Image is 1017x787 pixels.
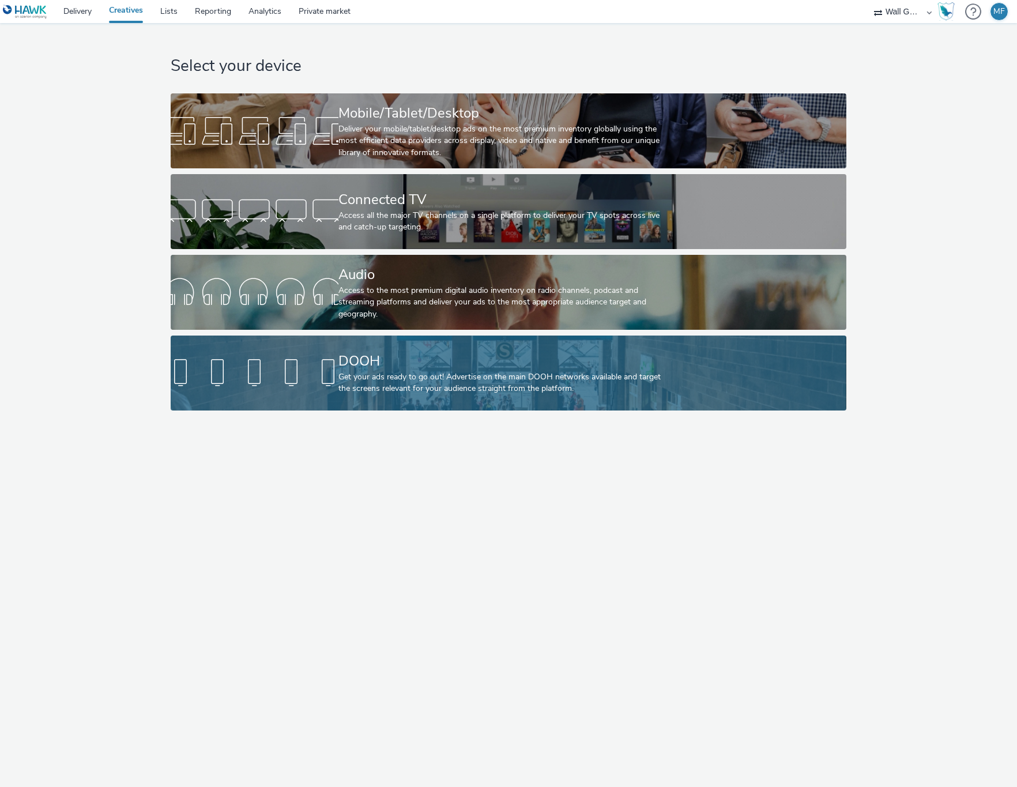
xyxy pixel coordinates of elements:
[338,103,674,123] div: Mobile/Tablet/Desktop
[338,190,674,210] div: Connected TV
[3,5,47,19] img: undefined Logo
[338,285,674,320] div: Access to the most premium digital audio inventory on radio channels, podcast and streaming platf...
[338,371,674,395] div: Get your ads ready to go out! Advertise on the main DOOH networks available and target the screen...
[338,123,674,159] div: Deliver your mobile/tablet/desktop ads on the most premium inventory globally using the most effi...
[171,336,846,411] a: DOOHGet your ads ready to go out! Advertise on the main DOOH networks available and target the sc...
[993,3,1005,20] div: MF
[338,265,674,285] div: Audio
[171,174,846,249] a: Connected TVAccess all the major TV channels on a single platform to deliver your TV spots across...
[338,210,674,234] div: Access all the major TV channels on a single platform to deliver your TV spots across live and ca...
[171,255,846,330] a: AudioAccess to the most premium digital audio inventory on radio channels, podcast and streaming ...
[171,93,846,168] a: Mobile/Tablet/DesktopDeliver your mobile/tablet/desktop ads on the most premium inventory globall...
[937,2,959,21] a: Hawk Academy
[937,2,955,21] img: Hawk Academy
[338,351,674,371] div: DOOH
[171,55,846,77] h1: Select your device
